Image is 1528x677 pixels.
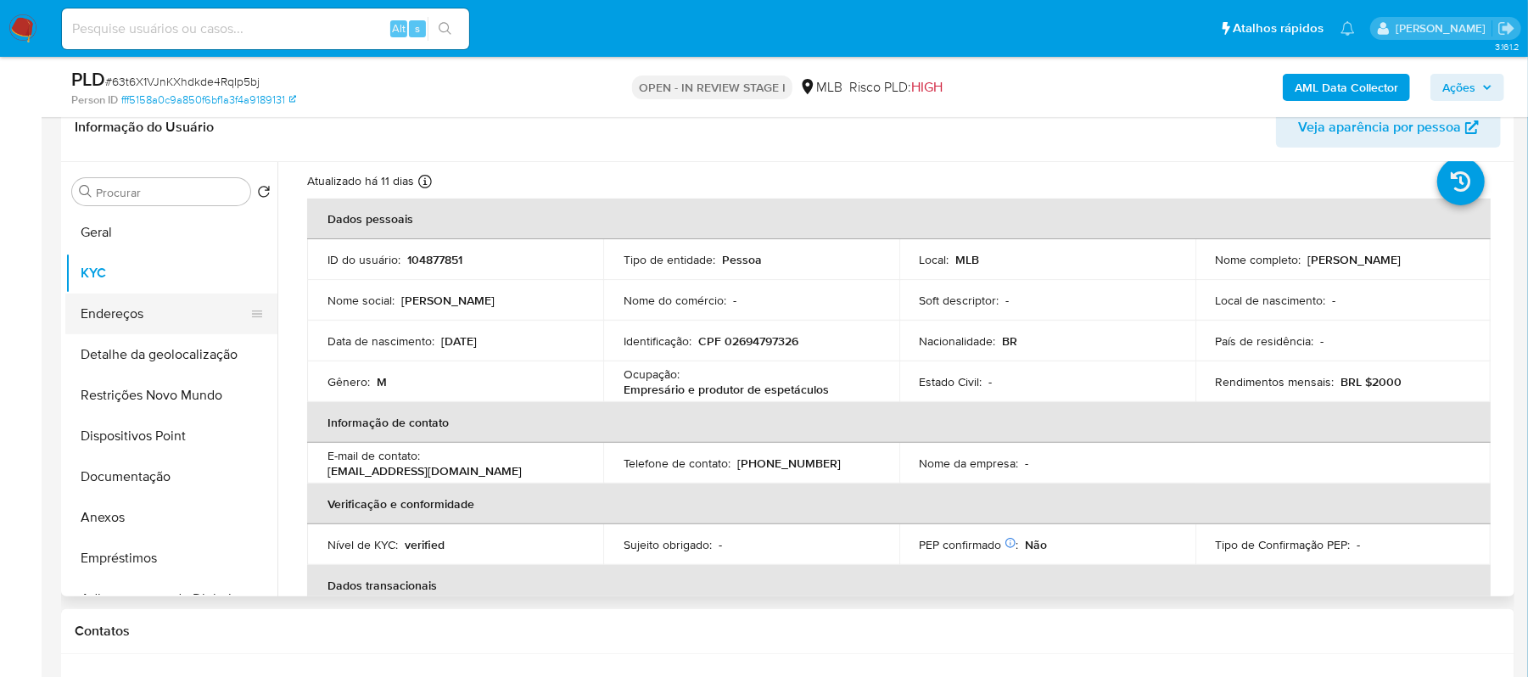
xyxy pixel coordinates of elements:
a: fff5158a0c9a850f6bf1a3f4a9189131 [121,92,296,108]
p: Rendimentos mensais : [1216,374,1335,389]
th: Dados transacionais [307,565,1491,606]
p: Tipo de entidade : [624,252,715,267]
button: Anexos [65,497,277,538]
th: Verificação e conformidade [307,484,1491,524]
p: Nível de KYC : [327,537,398,552]
button: Procurar [79,185,92,199]
button: KYC [65,253,277,294]
button: search-icon [428,17,462,41]
p: Local de nascimento : [1216,293,1326,308]
b: AML Data Collector [1295,74,1398,101]
p: Ocupação : [624,366,680,382]
span: Atalhos rápidos [1233,20,1324,37]
p: Não [1026,537,1048,552]
p: País de residência : [1216,333,1314,349]
p: Soft descriptor : [920,293,999,308]
p: Nome do comércio : [624,293,726,308]
button: Retornar ao pedido padrão [257,185,271,204]
p: Estado Civil : [920,374,982,389]
div: MLB [799,78,842,97]
th: Informação de contato [307,402,1491,443]
p: - [733,293,736,308]
span: s [415,20,420,36]
p: [PERSON_NAME] [1308,252,1402,267]
p: PEP confirmado : [920,537,1019,552]
span: 3.161.2 [1495,40,1520,53]
a: Sair [1497,20,1515,37]
p: Sujeito obrigado : [624,537,712,552]
p: - [1357,537,1361,552]
button: Adiantamentos de Dinheiro [65,579,277,619]
button: Empréstimos [65,538,277,579]
button: Restrições Novo Mundo [65,375,277,416]
p: BR [1003,333,1018,349]
button: Endereços [65,294,264,334]
span: # 63t6X1VJnKXhdkde4RqIp5bj [105,73,260,90]
p: Empresário e produtor de espetáculos [624,382,829,397]
p: - [1006,293,1010,308]
p: Nacionalidade : [920,333,996,349]
b: PLD [71,65,105,92]
p: Nome da empresa : [920,456,1019,471]
span: Veja aparência por pessoa [1298,107,1461,148]
p: Data de nascimento : [327,333,434,349]
p: Identificação : [624,333,691,349]
button: Detalhe da geolocalização [65,334,277,375]
p: Local : [920,252,949,267]
p: M [377,374,387,389]
h1: Informação do Usuário [75,119,214,136]
p: [EMAIL_ADDRESS][DOMAIN_NAME] [327,463,522,478]
p: 104877851 [407,252,462,267]
span: HIGH [911,77,943,97]
h1: Contatos [75,623,1501,640]
p: E-mail de contato : [327,448,420,463]
p: sara.carvalhaes@mercadopago.com.br [1396,20,1492,36]
p: OPEN - IN REVIEW STAGE I [632,76,792,99]
p: CPF 02694797326 [698,333,798,349]
span: Risco PLD: [849,78,943,97]
p: - [1333,293,1336,308]
button: Ações [1430,74,1504,101]
p: Tipo de Confirmação PEP : [1216,537,1351,552]
th: Dados pessoais [307,199,1491,239]
p: verified [405,537,445,552]
p: Gênero : [327,374,370,389]
span: Ações [1442,74,1475,101]
button: Geral [65,212,277,253]
span: Alt [392,20,406,36]
p: [PERSON_NAME] [401,293,495,308]
input: Pesquise usuários ou casos... [62,18,469,40]
b: Person ID [71,92,118,108]
p: MLB [956,252,980,267]
p: [PHONE_NUMBER] [737,456,841,471]
button: Dispositivos Point [65,416,277,456]
button: Veja aparência por pessoa [1276,107,1501,148]
p: BRL $2000 [1341,374,1402,389]
p: Atualizado há 11 dias [307,173,414,189]
p: - [719,537,722,552]
p: [DATE] [441,333,477,349]
button: Documentação [65,456,277,497]
p: Nome social : [327,293,395,308]
a: Notificações [1340,21,1355,36]
input: Procurar [96,185,243,200]
p: Nome completo : [1216,252,1301,267]
p: ID do usuário : [327,252,400,267]
p: - [1026,456,1029,471]
p: - [989,374,993,389]
p: Pessoa [722,252,762,267]
p: - [1321,333,1324,349]
p: Telefone de contato : [624,456,730,471]
button: AML Data Collector [1283,74,1410,101]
